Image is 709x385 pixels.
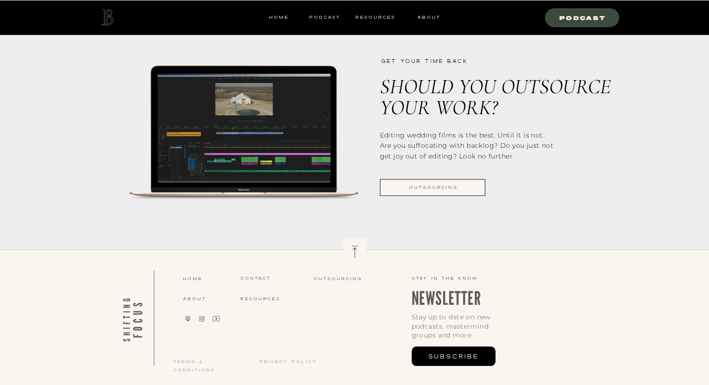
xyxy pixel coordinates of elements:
a: resources [352,13,395,21]
a: resources [240,295,306,303]
p: should you outsource your work? [380,76,612,122]
a: about [183,295,240,303]
a: home [183,275,240,283]
a: HOME [269,13,289,21]
a: privacy policy [259,357,333,366]
a: SHIFTING [120,271,146,366]
a: terms & conditions [173,357,247,366]
a: Podcast [551,13,614,21]
a: outsourcing [381,183,485,192]
p: NEWSLETTER [412,285,586,302]
p: get your time back [381,57,558,65]
span: subscribe [428,353,478,359]
p: Editing wedding films is the best. Until it is not. Are you suffocating with backlog? Do you just... [380,130,557,165]
a: Podcast [306,13,343,21]
a: FOCUS [130,271,146,366]
p: Stay in the know [412,275,586,282]
a: subscribe [412,346,496,366]
p: Stay up to date on new podcasts, mastermind groups and more [412,313,515,345]
a: Outsourcing [313,275,379,283]
a: CONTACT [240,274,297,283]
a: ABOUT [417,13,441,21]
